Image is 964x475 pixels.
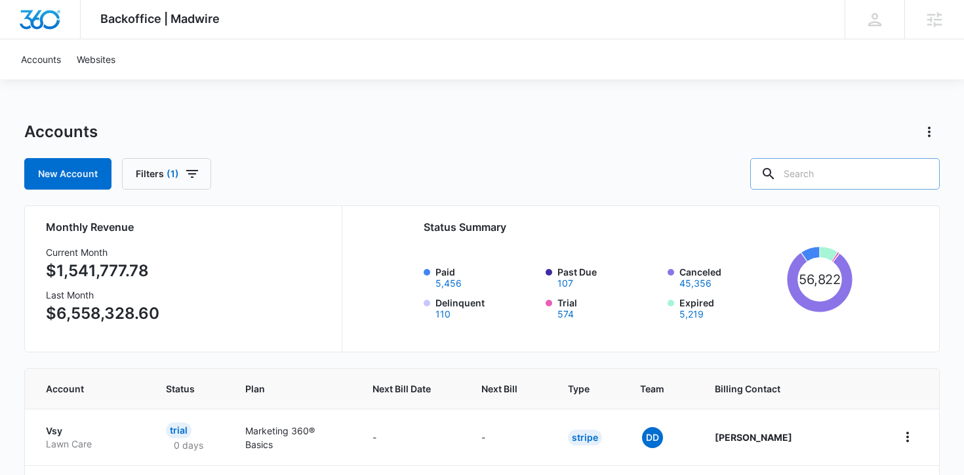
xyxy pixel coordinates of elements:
button: Filters(1) [122,158,211,190]
button: Canceled [679,279,712,288]
p: $1,541,777.78 [46,259,159,283]
h3: Current Month [46,245,159,259]
h1: Accounts [24,122,98,142]
span: Status [166,382,195,396]
span: Backoffice | Madwire [100,12,220,26]
span: Next Bill [481,382,517,396]
strong: [PERSON_NAME] [715,432,792,443]
p: 0 days [166,438,211,452]
h2: Status Summary [424,219,853,235]
span: Account [46,382,115,396]
span: Team [640,382,664,396]
p: Vsy [46,424,134,438]
a: Websites [69,39,123,79]
label: Canceled [679,265,782,288]
button: home [897,426,918,447]
td: - [357,409,466,465]
label: Past Due [557,265,660,288]
a: New Account [24,158,111,190]
p: Lawn Care [46,438,134,451]
button: Paid [435,279,462,288]
h3: Last Month [46,288,159,302]
a: VsyLawn Care [46,424,134,450]
span: DD [642,427,663,448]
span: Plan [245,382,341,396]
label: Expired [679,296,782,319]
button: Actions [919,121,940,142]
input: Search [750,158,940,190]
button: Expired [679,310,704,319]
tspan: 56,822 [799,272,841,287]
p: Marketing 360® Basics [245,424,341,451]
button: Delinquent [435,310,451,319]
button: Past Due [557,279,573,288]
span: Billing Contact [715,382,866,396]
span: Type [568,382,590,396]
p: $6,558,328.60 [46,302,159,325]
div: Trial [166,423,191,438]
h2: Monthly Revenue [46,219,326,235]
label: Delinquent [435,296,538,319]
button: Trial [557,310,574,319]
span: Next Bill Date [372,382,431,396]
a: Accounts [13,39,69,79]
td: - [466,409,552,465]
label: Trial [557,296,660,319]
div: Stripe [568,430,602,445]
label: Paid [435,265,538,288]
span: (1) [167,169,179,178]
